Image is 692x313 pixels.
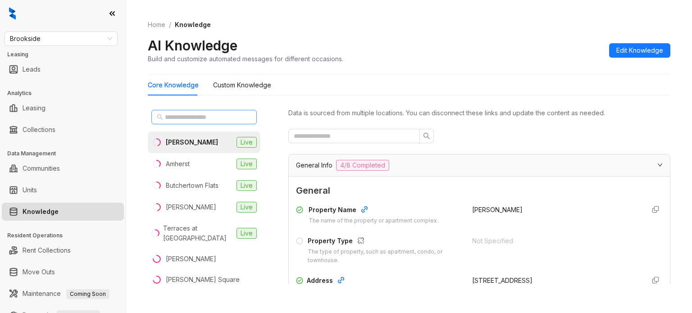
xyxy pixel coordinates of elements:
div: The type of property, such as apartment, condo, or townhouse. [308,248,461,265]
span: search [157,114,163,120]
li: / [169,20,171,30]
span: Coming Soon [66,289,109,299]
a: Units [23,181,37,199]
div: [PERSON_NAME] Square [166,275,240,285]
li: Units [2,181,124,199]
div: The name of the property or apartment complex. [309,217,438,225]
a: Communities [23,159,60,177]
a: Rent Collections [23,241,71,259]
li: Rent Collections [2,241,124,259]
h2: AI Knowledge [148,37,237,54]
span: search [423,132,430,140]
a: Leads [23,60,41,78]
span: Live [237,159,257,169]
span: General Info [296,160,332,170]
button: Edit Knowledge [609,43,670,58]
div: [PERSON_NAME] [166,137,218,147]
span: Live [237,228,257,239]
div: Not Specified [472,236,637,246]
span: Live [237,137,257,148]
li: Knowledge [2,203,124,221]
div: Build and customize automated messages for different occasions. [148,54,343,64]
h3: Data Management [7,150,126,158]
span: Live [237,202,257,213]
div: Terraces at [GEOGRAPHIC_DATA] [163,223,233,243]
div: Core Knowledge [148,80,199,90]
span: 4/8 Completed [336,160,389,171]
div: Property Type [308,236,461,248]
a: Leasing [23,99,46,117]
h3: Resident Operations [7,231,126,240]
a: Home [146,20,167,30]
a: Knowledge [23,203,59,221]
li: Leasing [2,99,124,117]
span: General [296,184,663,198]
span: Live [237,180,257,191]
h3: Analytics [7,89,126,97]
li: Move Outs [2,263,124,281]
div: [STREET_ADDRESS] [472,276,637,286]
div: [PERSON_NAME] [166,254,216,264]
div: [PERSON_NAME] [166,202,216,212]
span: Knowledge [175,21,211,28]
span: Edit Knowledge [616,45,663,55]
h3: Leasing [7,50,126,59]
li: Leads [2,60,124,78]
div: Amherst [166,159,190,169]
span: [PERSON_NAME] [472,206,523,213]
div: Data is sourced from multiple locations. You can disconnect these links and update the content as... [288,108,670,118]
a: Move Outs [23,263,55,281]
li: Collections [2,121,124,139]
span: Brookside [10,32,112,45]
img: logo [9,7,16,20]
div: Property Name [309,205,438,217]
a: Collections [23,121,55,139]
div: Custom Knowledge [213,80,271,90]
div: Address [307,276,461,287]
div: General Info4/8 Completed [289,154,670,176]
li: Communities [2,159,124,177]
div: Butchertown Flats [166,181,219,191]
span: expanded [657,162,663,168]
li: Maintenance [2,285,124,303]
